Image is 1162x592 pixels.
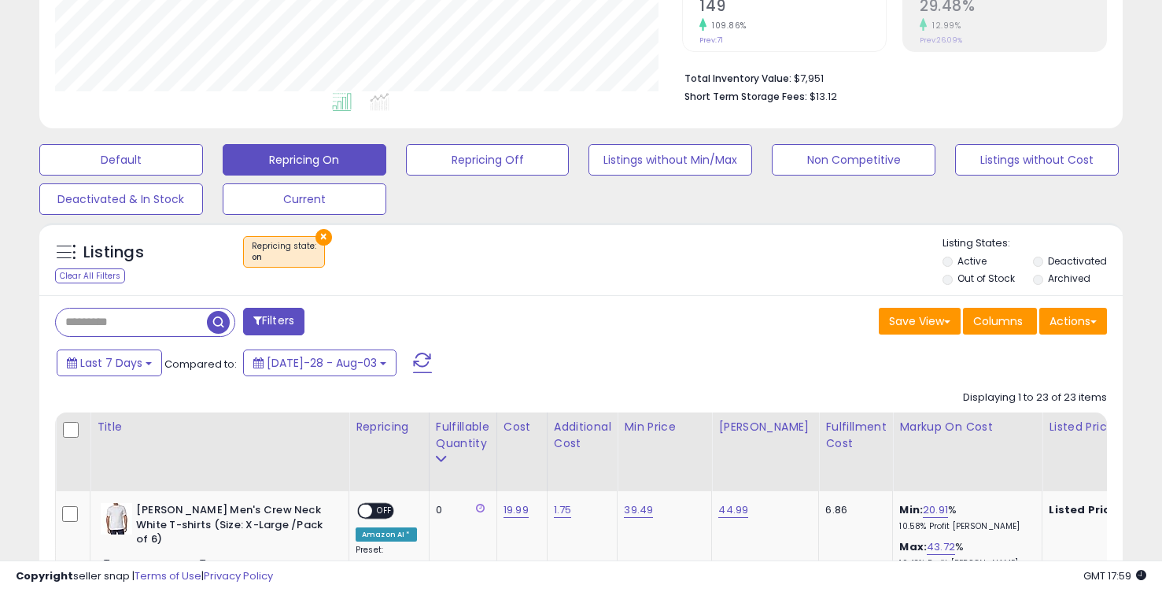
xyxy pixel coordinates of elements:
[899,419,1035,435] div: Markup on Cost
[436,419,490,452] div: Fulfillable Quantity
[706,20,747,31] small: 109.86%
[1083,568,1146,583] span: 2025-08-11 17:59 GMT
[16,568,73,583] strong: Copyright
[101,503,132,535] img: 41TxGtSkZKL._SL40_.jpg
[223,183,386,215] button: Current
[554,419,611,452] div: Additional Cost
[55,268,125,283] div: Clear All Filters
[899,503,1030,532] div: %
[927,539,955,555] a: 43.72
[899,502,923,517] b: Min:
[624,419,705,435] div: Min Price
[16,569,273,584] div: seller snap | |
[39,144,203,176] button: Default
[955,144,1119,176] button: Listings without Cost
[963,390,1107,405] div: Displaying 1 to 23 of 23 items
[406,144,570,176] button: Repricing Off
[1048,272,1090,285] label: Archived
[315,229,332,246] button: ×
[97,419,342,435] div: Title
[504,419,540,435] div: Cost
[624,502,653,518] a: 39.49
[899,539,927,554] b: Max:
[699,35,723,45] small: Prev: 71
[825,419,886,452] div: Fulfillment Cost
[356,419,422,435] div: Repricing
[243,308,304,335] button: Filters
[684,72,791,85] b: Total Inventory Value:
[356,545,417,580] div: Preset:
[957,272,1015,285] label: Out of Stock
[684,68,1095,87] li: $7,951
[923,502,948,518] a: 20.91
[39,183,203,215] button: Deactivated & In Stock
[899,521,1030,532] p: 10.58% Profit [PERSON_NAME]
[1039,308,1107,335] button: Actions
[252,252,316,263] div: on
[57,350,162,376] button: Last 7 Days
[135,568,201,583] a: Terms of Use
[943,236,1123,251] p: Listing States:
[267,355,377,371] span: [DATE]-28 - Aug-03
[83,242,144,264] h5: Listings
[1049,502,1120,517] b: Listed Price:
[899,540,1030,569] div: %
[718,502,748,518] a: 44.99
[204,568,273,583] a: Privacy Policy
[927,20,961,31] small: 12.99%
[973,313,1023,329] span: Columns
[223,144,386,176] button: Repricing On
[963,308,1037,335] button: Columns
[772,144,935,176] button: Non Competitive
[136,503,327,551] b: [PERSON_NAME] Men's Crew Neck White T-shirts (Size: X-Large /Pack of 6)
[920,35,962,45] small: Prev: 26.09%
[825,503,880,517] div: 6.86
[718,419,812,435] div: [PERSON_NAME]
[810,89,837,104] span: $13.12
[164,357,237,372] span: Compared to:
[1048,254,1107,268] label: Deactivated
[957,254,987,268] label: Active
[504,502,529,518] a: 19.99
[588,144,752,176] button: Listings without Min/Max
[252,240,316,264] span: Repricing state :
[893,413,1042,491] th: The percentage added to the cost of goods (COGS) that forms the calculator for Min & Max prices.
[356,527,417,542] div: Amazon AI *
[80,355,142,371] span: Last 7 Days
[684,90,807,103] b: Short Term Storage Fees:
[372,505,397,518] span: OFF
[879,308,961,335] button: Save View
[554,502,572,518] a: 1.75
[436,503,485,517] div: 0
[243,350,397,376] button: [DATE]-28 - Aug-03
